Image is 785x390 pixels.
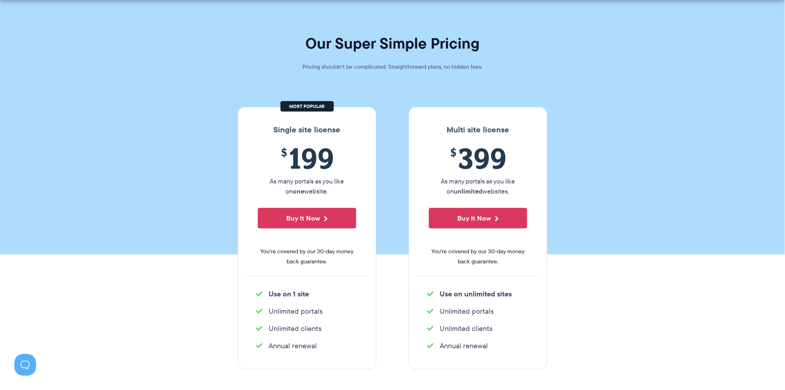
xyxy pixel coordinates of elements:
p: As many portals as you like on website. [258,176,356,196]
li: Annual renewal [427,341,529,351]
li: Annual renewal [256,341,358,351]
p: As many portals as you like on websites. [429,176,527,196]
iframe: Toggle Customer Support [14,354,36,376]
li: Unlimited portals [427,306,529,316]
button: Buy It Now [429,208,527,228]
li: Unlimited clients [427,323,529,334]
h3: Single site license [245,125,369,135]
span: You're covered by our 30-day money back guarantee. [429,246,527,267]
strong: unlimited [454,186,483,196]
strong: Use on unlimited sites [440,289,512,299]
p: Pricing shouldn't be complicated. Straightforward plans, no hidden fees. [284,62,501,72]
span: You're covered by our 30-day money back guarantee. [258,246,356,267]
li: Unlimited portals [256,306,358,316]
h3: Multi site license [416,125,540,135]
span: 199 [258,142,356,174]
span: 399 [429,142,527,174]
li: Unlimited clients [256,323,358,334]
button: Buy It Now [258,208,356,228]
strong: Use on 1 site [269,289,309,299]
strong: one [293,186,305,196]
